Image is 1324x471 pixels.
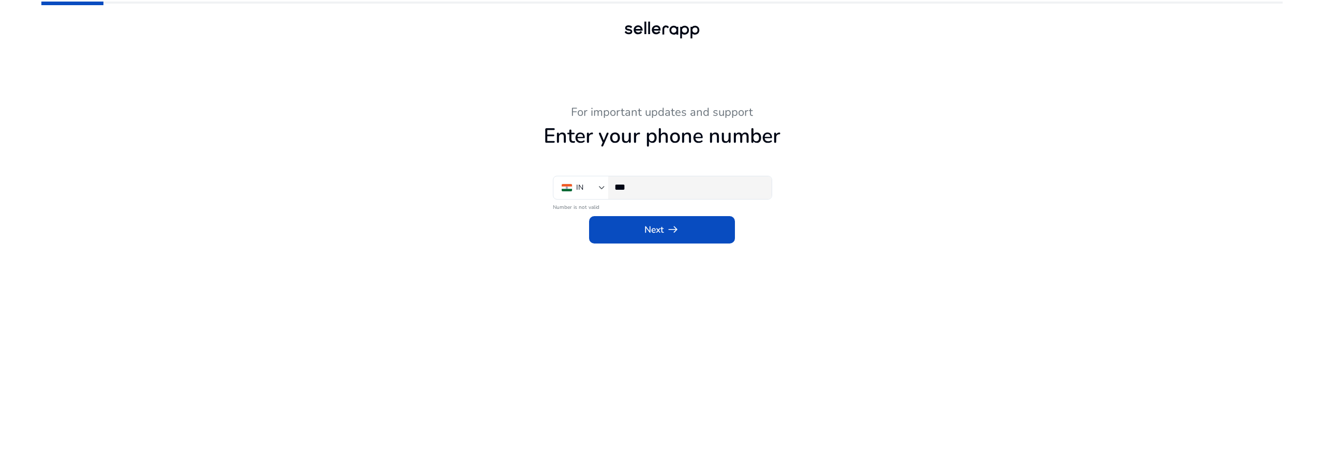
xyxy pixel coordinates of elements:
[553,201,771,211] mat-error: Number is not valid
[378,105,946,119] h3: For important updates and support
[644,223,679,236] span: Next
[666,223,680,236] span: arrow_right_alt
[589,216,735,244] button: Nextarrow_right_alt
[576,182,583,193] div: IN
[378,124,946,149] h1: Enter your phone number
